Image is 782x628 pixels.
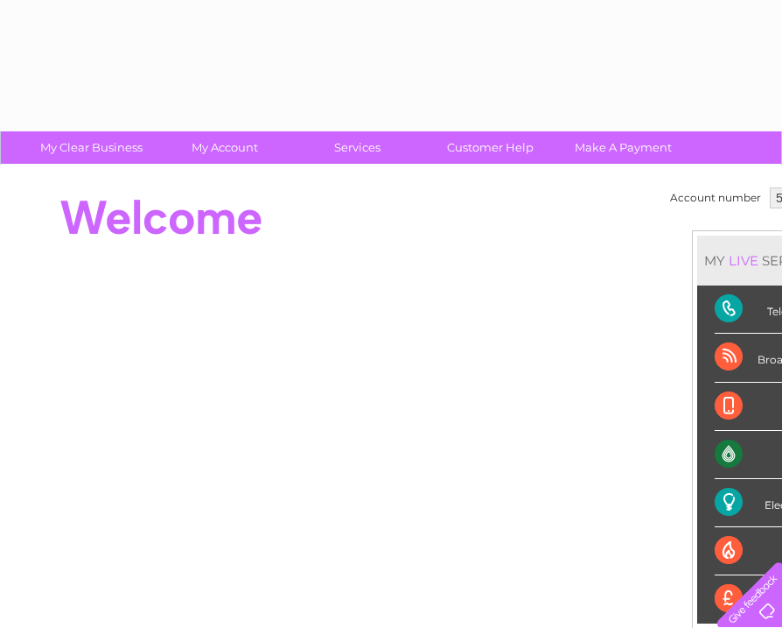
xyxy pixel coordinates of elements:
[551,131,695,164] a: Make A Payment
[725,252,762,269] div: LIVE
[19,131,164,164] a: My Clear Business
[285,131,429,164] a: Services
[418,131,562,164] a: Customer Help
[666,183,765,213] td: Account number
[152,131,297,164] a: My Account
